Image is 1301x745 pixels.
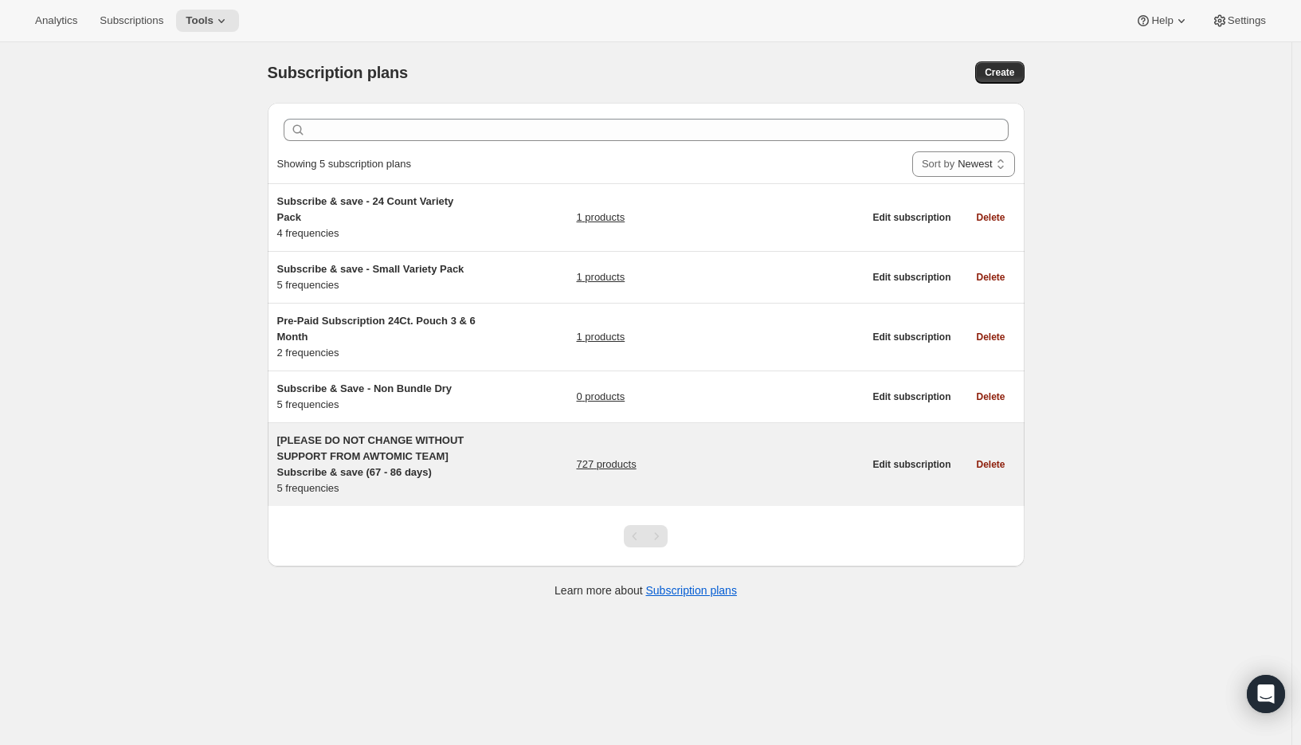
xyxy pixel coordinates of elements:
button: Delete [966,206,1014,229]
button: Subscriptions [90,10,173,32]
button: Edit subscription [863,206,960,229]
a: Subscription plans [646,584,737,597]
span: Analytics [35,14,77,27]
div: 2 frequencies [277,313,476,361]
span: Delete [976,390,1005,403]
span: Help [1151,14,1173,27]
button: Tools [176,10,239,32]
button: Create [975,61,1024,84]
span: Edit subscription [872,271,950,284]
span: Edit subscription [872,331,950,343]
button: Settings [1202,10,1276,32]
span: Subscribe & Save - Non Bundle Dry [277,382,453,394]
span: Showing 5 subscription plans [277,158,411,170]
span: Delete [976,271,1005,284]
span: Tools [186,14,214,27]
span: Subscribe & save - 24 Count Variety Pack [277,195,454,223]
p: Learn more about [554,582,737,598]
div: 4 frequencies [277,194,476,241]
span: Subscription plans [268,64,408,81]
button: Help [1126,10,1198,32]
a: 727 products [576,457,636,472]
span: Subscribe & save - Small Variety Pack [277,263,464,275]
span: Settings [1228,14,1266,27]
nav: Pagination [624,525,668,547]
a: 1 products [576,210,625,225]
span: Edit subscription [872,390,950,403]
a: 0 products [576,389,625,405]
span: Delete [976,331,1005,343]
button: Edit subscription [863,266,960,288]
button: Delete [966,386,1014,408]
button: Delete [966,453,1014,476]
a: 1 products [576,269,625,285]
button: Delete [966,266,1014,288]
span: Subscriptions [100,14,163,27]
span: Edit subscription [872,458,950,471]
span: [PLEASE DO NOT CHANGE WITHOUT SUPPORT FROM AWTOMIC TEAM] Subscribe & save (67 - 86 days) [277,434,464,478]
button: Delete [966,326,1014,348]
span: Create [985,66,1014,79]
div: 5 frequencies [277,433,476,496]
button: Analytics [25,10,87,32]
button: Edit subscription [863,326,960,348]
div: 5 frequencies [277,261,476,293]
span: Delete [976,211,1005,224]
div: 5 frequencies [277,381,476,413]
span: Pre-Paid Subscription 24Ct. Pouch 3 & 6 Month [277,315,476,343]
a: 1 products [576,329,625,345]
button: Edit subscription [863,386,960,408]
button: Edit subscription [863,453,960,476]
span: Edit subscription [872,211,950,224]
span: Delete [976,458,1005,471]
div: Open Intercom Messenger [1247,675,1285,713]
